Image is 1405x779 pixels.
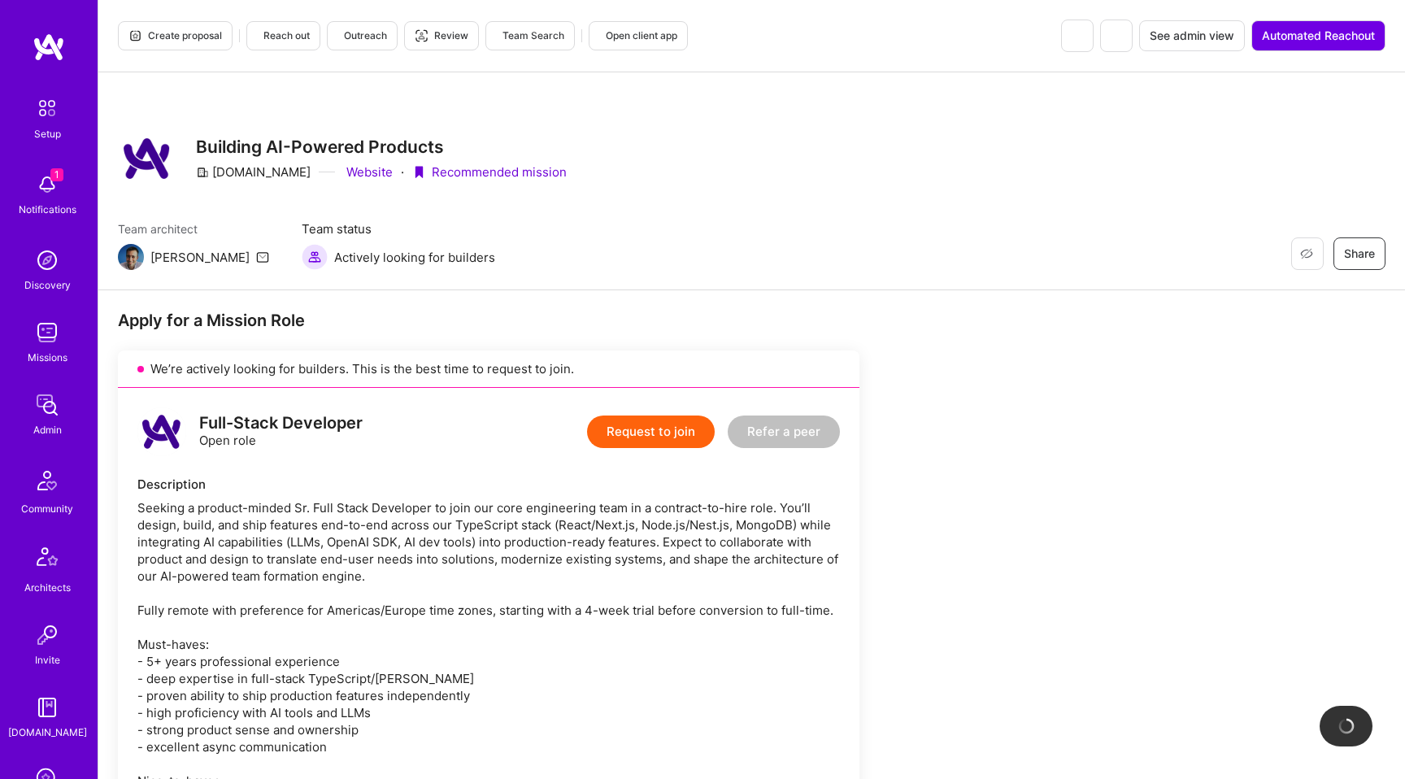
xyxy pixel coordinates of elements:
[256,250,269,263] i: icon Mail
[196,163,311,181] div: [DOMAIN_NAME]
[327,21,398,50] button: Outreach
[257,28,310,43] span: Reach out
[21,500,73,517] div: Community
[31,389,63,421] img: admin teamwork
[412,166,425,179] i: icon PurpleRibbon
[128,28,222,43] span: Create proposal
[415,29,428,42] i: icon Targeter
[24,276,71,294] div: Discovery
[496,28,564,43] span: Team Search
[1150,28,1234,44] span: See admin view
[412,163,567,181] div: Recommended mission
[31,244,63,276] img: discovery
[302,244,328,270] img: Actively looking for builders
[31,168,63,201] img: bell
[8,724,87,741] div: [DOMAIN_NAME]
[33,421,62,438] div: Admin
[415,28,468,43] span: Review
[118,220,269,237] span: Team architect
[19,201,76,218] div: Notifications
[246,21,320,50] button: Reach out
[28,461,67,500] img: Community
[1344,246,1375,262] span: Share
[28,540,67,579] img: Architects
[33,33,65,62] img: logo
[118,244,144,270] img: Team Architect
[31,691,63,724] img: guide book
[199,415,363,432] div: Full-Stack Developer
[118,310,859,331] div: Apply for a Mission Role
[118,350,859,388] div: We’re actively looking for builders. This is the best time to request to join.
[31,316,63,349] img: teamwork
[118,21,233,50] button: Create proposal
[128,29,141,42] i: icon Proposal
[587,416,715,448] button: Request to join
[334,249,495,266] span: Actively looking for builders
[35,651,60,668] div: Invite
[1262,28,1375,44] span: Automated Reachout
[30,91,64,125] img: setup
[150,249,250,266] div: [PERSON_NAME]
[24,579,71,596] div: Architects
[34,125,61,142] div: Setup
[302,220,495,237] span: Team status
[404,21,479,50] button: Review
[31,619,63,651] img: Invite
[1139,20,1245,51] button: See admin view
[589,21,688,50] button: Open client app
[199,415,363,449] div: Open role
[118,129,176,188] img: Company Logo
[1300,247,1313,260] i: icon EyeClosed
[337,28,387,43] span: Outreach
[50,168,63,181] span: 1
[1333,237,1385,270] button: Share
[343,163,393,181] a: Website
[137,476,840,493] div: Description
[1338,717,1355,735] img: loading
[28,349,67,366] div: Missions
[401,163,404,181] div: ·
[728,416,840,448] button: Refer a peer
[599,28,677,43] span: Open client app
[137,407,186,456] img: logo
[196,137,567,157] h3: Building AI-Powered Products
[196,166,209,179] i: icon CompanyGray
[485,21,575,50] button: Team Search
[1251,20,1385,51] button: Automated Reachout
